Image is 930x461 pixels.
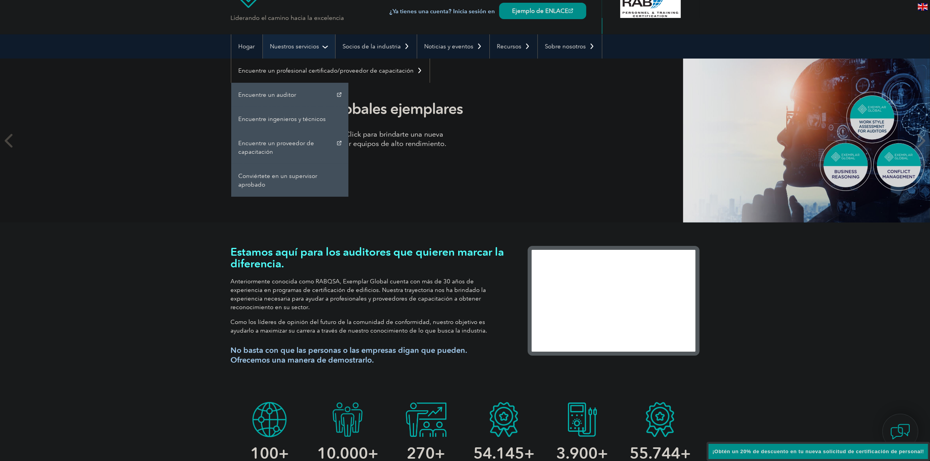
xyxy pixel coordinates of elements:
[918,3,928,11] img: en
[231,319,487,334] font: Como los líderes de opinión del futuro de la comunidad de conformidad, nuestro objetivo es ayudar...
[243,100,463,118] font: Evaluaciones globales ejemplares
[263,34,335,59] a: Nuestros servicios
[239,173,318,188] font: Conviértete en un supervisor aprobado
[343,43,401,50] font: Socios de la industria
[231,59,430,83] a: Encuentre un profesional certificado/proveedor de capacitación
[270,43,320,50] font: Nuestros servicios
[239,116,326,123] font: Encuentre ingenieros y técnicos
[538,34,602,59] a: Sobre nosotros
[231,345,468,355] font: No basta con que las personas o las empresas digan que pueden.
[499,3,586,19] a: Ejemplo de ENLACE
[231,245,504,270] font: Estamos aquí para los auditores que quieren marcar la diferencia.
[231,131,348,164] a: Encuentre un proveedor de capacitación
[231,34,262,59] a: Hogar
[231,14,345,21] font: Liderando el camino hacia la excelencia
[239,140,314,155] font: Encuentre un proveedor de capacitación
[512,7,569,14] font: Ejemplo de ENLACE
[336,34,417,59] a: Socios de la industria
[231,164,348,197] a: Conviértete en un supervisor aprobado
[239,43,255,50] font: Hogar
[239,67,414,74] font: Encuentre un profesional certificado/proveedor de capacitación
[239,91,296,98] font: Encuentre un auditor
[891,422,910,441] img: contact-chat.png
[490,34,537,59] a: Recursos
[712,449,924,454] font: ¡Obtén un 20% de descuento en tu nueva solicitud de certificación de personal!
[390,8,495,15] font: ¿Ya tienes una cuenta? Inicia sesión en
[497,43,522,50] font: Recursos
[569,9,573,13] img: open_square.png
[231,355,374,365] font: Ofrecemos una manera de demostrarlo.
[231,107,348,131] a: Encuentre ingenieros y técnicos
[545,43,586,50] font: Sobre nosotros
[231,278,486,311] font: Anteriormente conocida como RABQSA, Exemplar Global cuenta con más de 30 años de experiencia en p...
[425,43,474,50] font: Noticias y eventos
[528,246,700,356] iframe: Exemplar Global: Trabajando juntos para marcar la diferencia
[417,34,489,59] a: Noticias y eventos
[231,83,348,107] a: Encuentre un auditor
